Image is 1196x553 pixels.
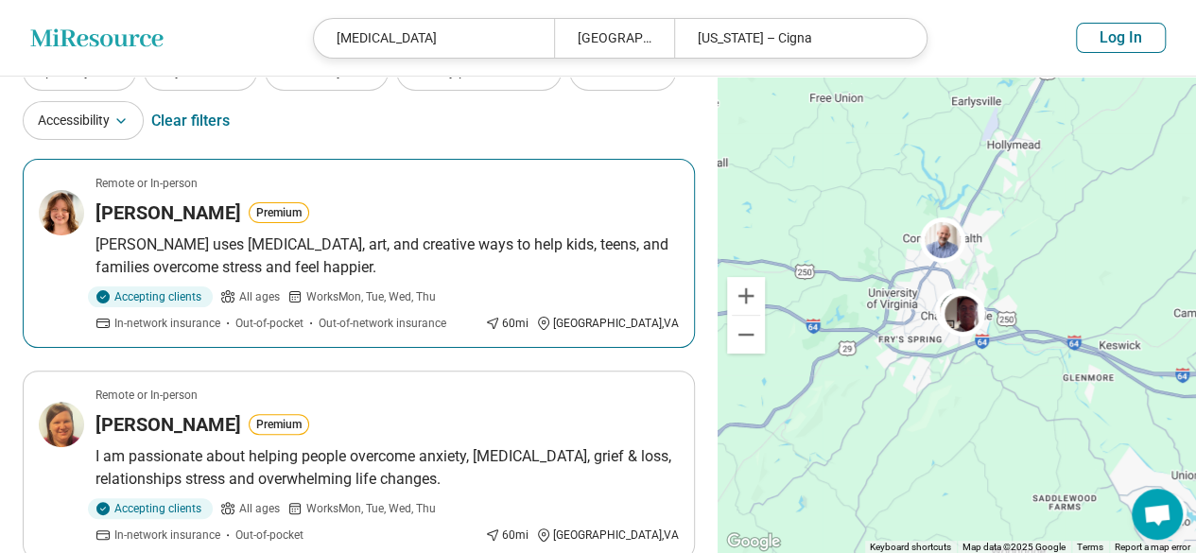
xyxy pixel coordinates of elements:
[95,387,198,404] p: Remote or In-person
[314,19,554,58] div: [MEDICAL_DATA]
[235,527,303,544] span: Out-of-pocket
[1077,542,1103,552] a: Terms (opens in new tab)
[249,414,309,435] button: Premium
[1076,23,1166,53] button: Log In
[88,498,213,519] div: Accepting clients
[95,175,198,192] p: Remote or In-person
[151,98,230,144] div: Clear filters
[536,527,679,544] div: [GEOGRAPHIC_DATA] , VA
[1115,542,1190,552] a: Report a map error
[536,315,679,332] div: [GEOGRAPHIC_DATA] , VA
[727,316,765,354] button: Zoom out
[239,500,280,517] span: All ages
[485,315,529,332] div: 60 mi
[95,445,679,491] p: I am passionate about helping people overcome anxiety, [MEDICAL_DATA], grief & loss, relationship...
[114,527,220,544] span: In-network insurance
[727,277,765,315] button: Zoom in
[485,527,529,544] div: 60 mi
[674,19,914,58] div: [US_STATE] – Cigna
[95,411,241,438] h3: [PERSON_NAME]
[239,288,280,305] span: All ages
[249,202,309,223] button: Premium
[235,315,303,332] span: Out-of-pocket
[95,199,241,226] h3: [PERSON_NAME]
[88,286,213,307] div: Accepting clients
[306,500,436,517] span: Works Mon, Tue, Wed, Thu
[319,315,446,332] span: Out-of-network insurance
[306,288,436,305] span: Works Mon, Tue, Wed, Thu
[962,542,1066,552] span: Map data ©2025 Google
[114,315,220,332] span: In-network insurance
[1132,489,1183,540] div: Open chat
[554,19,674,58] div: [GEOGRAPHIC_DATA], [GEOGRAPHIC_DATA]
[23,101,144,140] button: Accessibility
[95,233,679,279] p: [PERSON_NAME] uses [MEDICAL_DATA], art, and creative ways to help kids, teens, and families overc...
